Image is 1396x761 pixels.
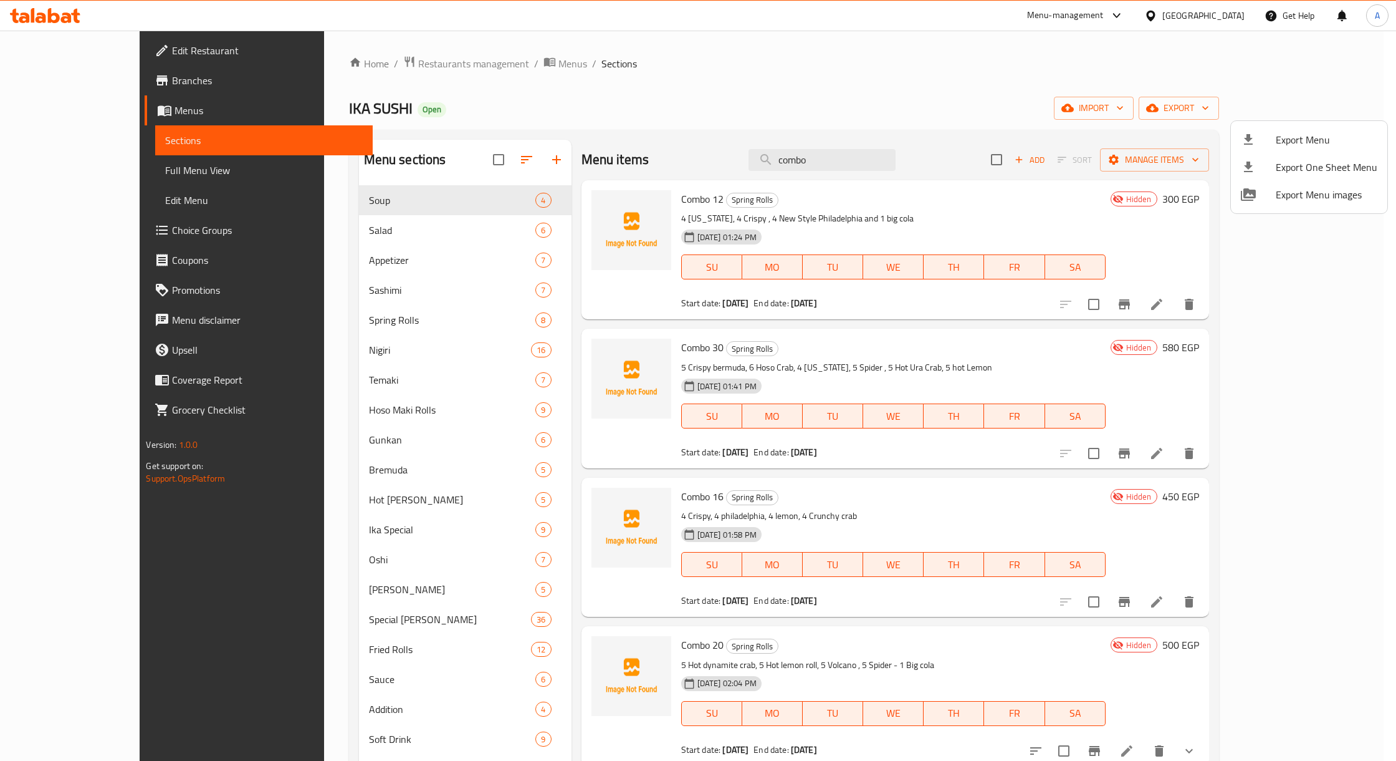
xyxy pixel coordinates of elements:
span: Export Menu [1276,132,1377,147]
li: Export menu items [1231,126,1387,153]
li: Export Menu images [1231,181,1387,208]
li: Export one sheet menu items [1231,153,1387,181]
span: Export One Sheet Menu [1276,160,1377,175]
span: Export Menu images [1276,187,1377,202]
